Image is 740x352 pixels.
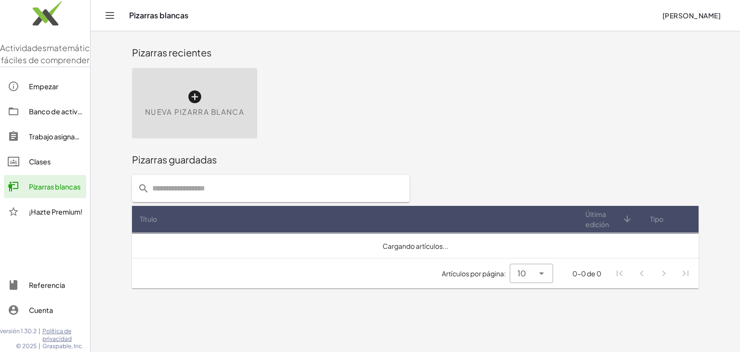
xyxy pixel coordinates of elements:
button: Cambiar navegación [102,8,118,23]
a: Pizarras blancas [4,175,86,198]
font: © 2025 [16,342,37,350]
font: 0-0 de 0 [572,269,601,278]
a: Empezar [4,75,86,98]
font: Tipo [650,215,663,223]
font: | [39,342,40,350]
font: Pizarras recientes [132,46,211,58]
font: Título [140,215,157,223]
a: Cuenta [4,298,86,322]
a: Banco de actividades [4,100,86,123]
font: Referencia [29,281,65,289]
font: Pizarras guardadas [132,153,217,165]
font: Cargando artículos... [383,242,449,250]
button: [PERSON_NAME] [654,7,728,24]
nav: Navegación de paginación [609,262,697,284]
font: Última edición [585,210,609,229]
font: Clases [29,157,51,166]
font: Nueva pizarra blanca [145,107,244,116]
a: Clases [4,150,86,173]
font: Empezar [29,82,58,91]
span: Artículos por página: [442,269,510,279]
font: Graspable, Inc. [42,342,83,350]
font: [PERSON_NAME] [662,11,721,20]
font: Política de privacidad [42,327,72,342]
font: Cuenta [29,306,53,314]
font: Pizarras blancas [29,182,80,191]
font: matemáticas fáciles de comprender [1,42,99,66]
a: Política de privacidad [42,327,90,342]
i: prepended action [138,183,149,194]
font: Trabajo asignado [29,132,84,141]
a: Referencia [4,273,86,297]
font: ¡Hazte Premium! [29,207,82,216]
font: | [39,327,40,335]
font: 10 [517,268,526,278]
font: Artículos por página: [442,269,506,278]
font: Banco de actividades [29,107,100,116]
a: Trabajo asignado [4,125,86,148]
